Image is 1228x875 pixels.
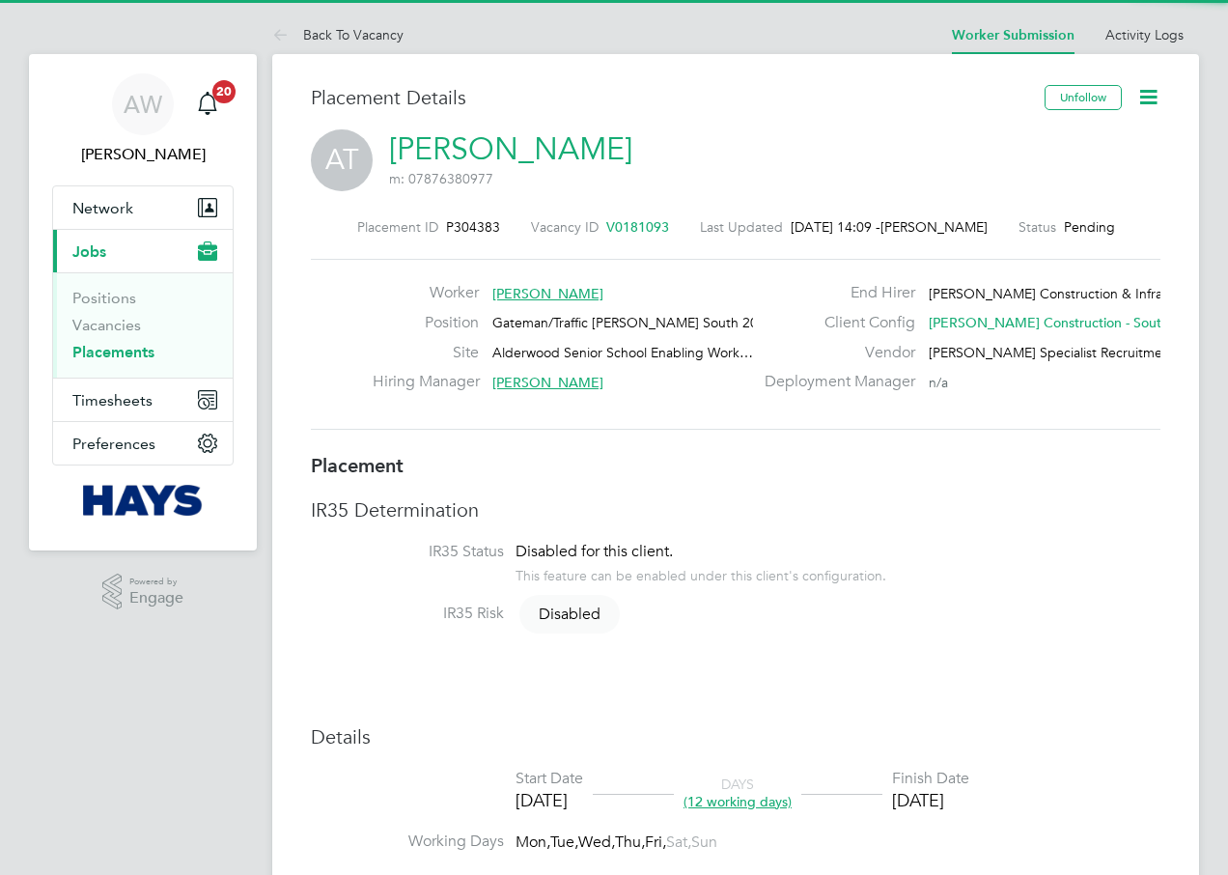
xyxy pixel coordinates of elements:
[1045,85,1122,110] button: Unfollow
[492,344,753,361] span: Alderwood Senior School Enabling Work…
[83,485,204,516] img: hays-logo-retina.png
[492,374,603,391] span: [PERSON_NAME]
[52,73,234,166] a: AW[PERSON_NAME]
[389,170,493,187] span: m: 07876380977
[311,454,404,477] b: Placement
[389,130,632,168] a: [PERSON_NAME]
[892,789,969,811] div: [DATE]
[666,833,691,852] span: Sat,
[492,314,773,331] span: Gateman/Traffic [PERSON_NAME] South 2025
[1064,218,1115,236] span: Pending
[72,391,153,409] span: Timesheets
[516,562,886,584] div: This feature can be enabled under this client's configuration.
[516,769,583,789] div: Start Date
[72,289,136,307] a: Positions
[929,285,1186,302] span: [PERSON_NAME] Construction & Infrast…
[102,574,184,610] a: Powered byEngage
[53,379,233,421] button: Timesheets
[674,776,801,810] div: DAYS
[212,80,236,103] span: 20
[373,343,479,363] label: Site
[311,604,504,624] label: IR35 Risk
[311,542,504,562] label: IR35 Status
[373,283,479,303] label: Worker
[645,833,666,852] span: Fri,
[531,218,599,236] label: Vacancy ID
[516,542,673,561] span: Disabled for this client.
[492,285,603,302] span: [PERSON_NAME]
[519,595,620,634] span: Disabled
[53,230,233,272] button: Jobs
[129,574,183,590] span: Powered by
[29,54,257,550] nav: Main navigation
[72,435,155,453] span: Preferences
[880,218,988,236] span: [PERSON_NAME]
[550,833,578,852] span: Tue,
[929,344,1224,361] span: [PERSON_NAME] Specialist Recruitment Limited
[753,283,915,303] label: End Hirer
[691,833,717,852] span: Sun
[373,372,479,392] label: Hiring Manager
[373,313,479,333] label: Position
[753,313,915,333] label: Client Config
[53,422,233,465] button: Preferences
[357,218,438,236] label: Placement ID
[129,590,183,607] span: Engage
[516,789,583,811] div: [DATE]
[700,218,783,236] label: Last Updated
[1105,26,1184,43] a: Activity Logs
[72,316,141,334] a: Vacancies
[311,497,1160,522] h3: IR35 Determination
[72,199,133,217] span: Network
[929,374,948,391] span: n/a
[892,769,969,789] div: Finish Date
[53,186,233,229] button: Network
[311,832,504,852] label: Working Days
[446,218,500,236] span: P304383
[272,26,404,43] a: Back To Vacancy
[578,833,615,852] span: Wed,
[952,27,1074,43] a: Worker Submission
[753,343,915,363] label: Vendor
[615,833,645,852] span: Thu,
[72,343,154,361] a: Placements
[1019,218,1056,236] label: Status
[311,724,1160,749] h3: Details
[753,372,915,392] label: Deployment Manager
[52,485,234,516] a: Go to home page
[124,92,162,117] span: AW
[311,129,373,191] span: AT
[52,143,234,166] span: Alan Watts
[929,314,1169,331] span: [PERSON_NAME] Construction - South
[53,272,233,378] div: Jobs
[311,85,1030,110] h3: Placement Details
[684,793,792,810] span: (12 working days)
[72,242,106,261] span: Jobs
[516,833,550,852] span: Mon,
[791,218,880,236] span: [DATE] 14:09 -
[188,73,227,135] a: 20
[606,218,669,236] span: V0181093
